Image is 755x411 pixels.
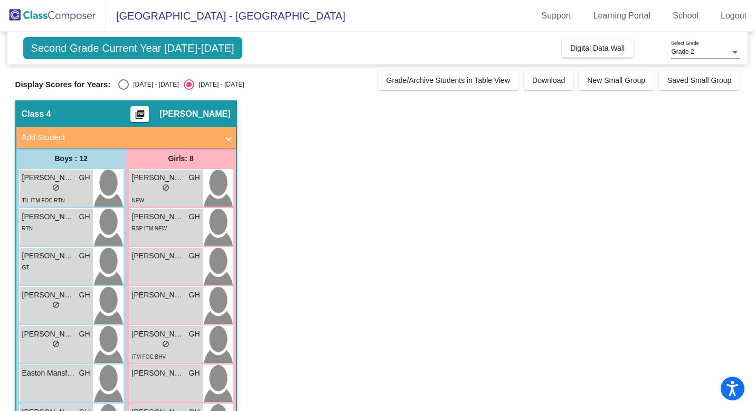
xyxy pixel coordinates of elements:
[118,79,244,90] mat-radio-group: Select an option
[129,80,178,89] div: [DATE] - [DATE]
[22,368,75,379] span: Easton Mansfield
[189,250,200,261] span: GH
[22,250,75,261] span: [PERSON_NAME]
[533,7,580,24] a: Support
[386,76,511,85] span: Grade/Archive Students in Table View
[22,109,51,119] span: Class 4
[562,39,633,58] button: Digital Data Wall
[664,7,707,24] a: School
[132,250,185,261] span: [PERSON_NAME]
[15,80,111,89] span: Display Scores for Years:
[189,211,200,222] span: GH
[671,48,694,55] span: Grade 2
[189,289,200,301] span: GH
[134,109,146,124] mat-icon: picture_as_pdf
[23,37,242,59] span: Second Grade Current Year [DATE]-[DATE]
[130,106,149,122] button: Print Students Details
[132,354,166,360] span: ITM FOC BHV
[585,7,659,24] a: Learning Portal
[159,109,230,119] span: [PERSON_NAME]
[52,340,60,348] span: do_not_disturb_alt
[570,44,625,52] span: Digital Data Wall
[132,198,144,203] span: NEW
[79,329,90,340] span: GH
[79,172,90,183] span: GH
[22,132,218,144] mat-panel-title: Add Student
[667,76,731,85] span: Saved Small Group
[106,7,345,24] span: [GEOGRAPHIC_DATA] - [GEOGRAPHIC_DATA]
[22,265,30,270] span: GT
[52,301,60,309] span: do_not_disturb_alt
[22,329,75,340] span: [PERSON_NAME]
[52,184,60,191] span: do_not_disturb_alt
[79,250,90,261] span: GH
[378,71,519,90] button: Grade/Archive Students in Table View
[189,329,200,340] span: GH
[532,76,565,85] span: Download
[22,172,75,183] span: [PERSON_NAME]
[162,340,169,348] span: do_not_disturb_alt
[16,148,126,169] div: Boys : 12
[132,211,185,222] span: [PERSON_NAME]
[712,7,755,24] a: Logout
[189,172,200,183] span: GH
[132,289,185,301] span: [PERSON_NAME]
[132,368,185,379] span: [PERSON_NAME]
[126,148,236,169] div: Girls: 8
[79,289,90,301] span: GH
[22,198,65,203] span: TIL ITM FOC RTN
[587,76,645,85] span: New Small Group
[22,211,75,222] span: [PERSON_NAME]
[22,226,33,231] span: RTN
[524,71,573,90] button: Download
[132,329,185,340] span: [PERSON_NAME]
[22,289,75,301] span: [PERSON_NAME]
[16,127,236,148] mat-expansion-panel-header: Add Student
[132,172,185,183] span: [PERSON_NAME]
[194,80,244,89] div: [DATE] - [DATE]
[79,368,90,379] span: GH
[132,226,167,231] span: RSP ITM NEW
[659,71,740,90] button: Saved Small Group
[79,211,90,222] span: GH
[579,71,654,90] button: New Small Group
[189,368,200,379] span: GH
[162,184,169,191] span: do_not_disturb_alt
